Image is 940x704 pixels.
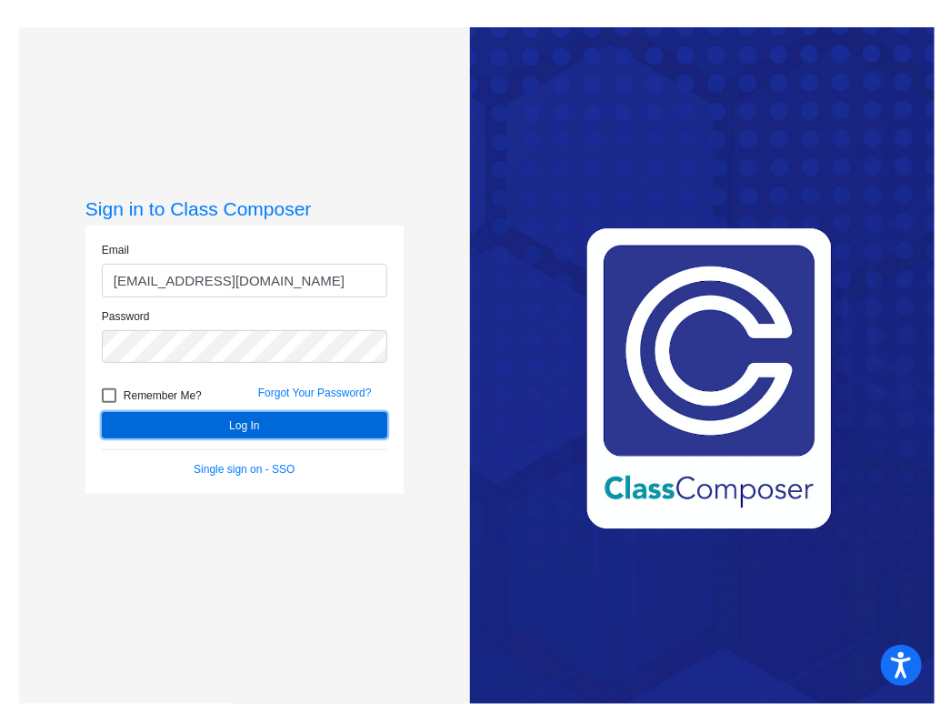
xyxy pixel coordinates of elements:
[85,197,404,220] h3: Sign in to Class Composer
[102,308,150,325] label: Password
[102,242,129,258] label: Email
[258,387,372,399] a: Forgot Your Password?
[194,463,295,476] a: Single sign on - SSO
[124,385,202,407] span: Remember Me?
[102,412,387,438] button: Log In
